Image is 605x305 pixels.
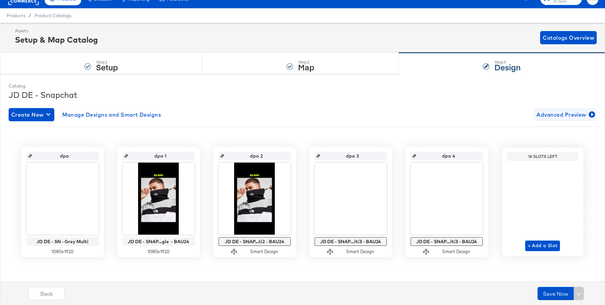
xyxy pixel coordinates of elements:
[123,248,195,255] div: 1080 x 1920
[7,13,25,18] span: Products
[316,239,385,244] div: JD DE - SNAP...lti3 - BAU24
[25,13,34,18] span: /
[28,287,65,300] button: Back
[15,34,98,45] div: Setup & Map Catalog
[536,110,594,119] span: Advanced Preview
[96,60,118,64] div: Step: 1
[62,110,161,119] span: Manage Designs and Smart Designs
[442,248,470,255] div: Smart Design
[537,287,574,300] button: Save Now
[124,239,193,244] div: JD DE - SNAP...gle - BAU24
[9,108,54,121] button: Create New
[494,60,521,64] div: Step: 3
[15,28,98,34] div: Assets
[509,154,577,159] div: 16 Slots Left
[412,239,481,244] div: JD DE - SNAP...lti3 - BAU24
[298,61,314,72] strong: Map
[60,108,164,121] button: Manage Designs and Smart Designs
[298,60,314,64] div: Step: 2
[26,248,99,255] div: 1080 x 1920
[34,13,71,18] a: Product Catalogs
[96,61,118,72] strong: Setup
[525,241,560,251] button: + Add a Slot
[543,33,594,42] span: Catalogs Overview
[250,248,278,255] div: Smart Design
[11,110,52,119] span: Create New
[494,61,521,72] strong: Design
[9,89,596,100] div: JD DE - Snapchat
[540,31,597,44] button: Catalogs Overview
[528,242,558,250] span: + Add a Slot
[28,239,97,244] div: JD DE - SN - Grey Multi
[9,83,596,89] div: Catalog
[220,239,289,244] div: JD DE - SNAP...ti2 - BAU24
[534,108,596,121] button: Advanced Preview
[346,248,374,255] div: Smart Design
